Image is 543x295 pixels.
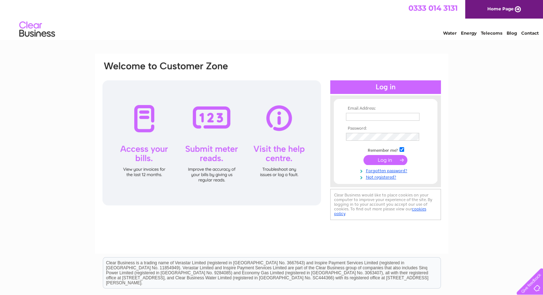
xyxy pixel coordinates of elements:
[334,206,426,216] a: cookies policy
[363,155,407,165] input: Submit
[507,30,517,36] a: Blog
[346,167,427,174] a: Forgotten password?
[103,4,441,35] div: Clear Business is a trading name of Verastar Limited (registered in [GEOGRAPHIC_DATA] No. 3667643...
[408,4,458,12] a: 0333 014 3131
[346,173,427,180] a: Not registered?
[344,126,427,131] th: Password:
[344,146,427,153] td: Remember me?
[330,189,441,220] div: Clear Business would like to place cookies on your computer to improve your experience of the sit...
[344,106,427,111] th: Email Address:
[481,30,502,36] a: Telecoms
[521,30,539,36] a: Contact
[461,30,477,36] a: Energy
[443,30,457,36] a: Water
[19,19,55,40] img: logo.png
